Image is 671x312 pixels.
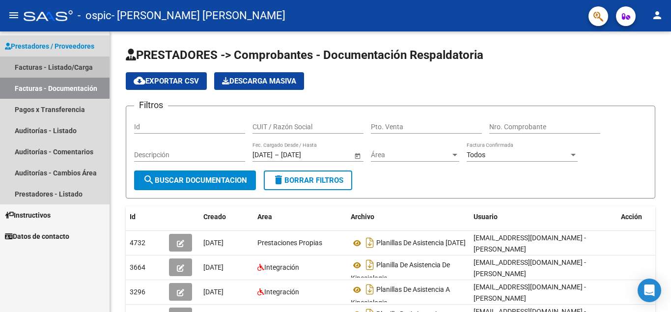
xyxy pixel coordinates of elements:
datatable-header-cell: Creado [199,206,253,227]
span: Integración [264,288,299,296]
span: Todos [467,151,485,159]
span: 3296 [130,288,145,296]
mat-icon: person [651,9,663,21]
datatable-header-cell: Usuario [470,206,617,227]
span: – [275,151,279,159]
mat-icon: search [143,174,155,186]
span: [DATE] [203,263,224,271]
span: Prestaciones Propias [257,239,322,247]
datatable-header-cell: Archivo [347,206,470,227]
button: Buscar Documentacion [134,170,256,190]
datatable-header-cell: Id [126,206,165,227]
span: Creado [203,213,226,221]
span: Instructivos [5,210,51,221]
span: Archivo [351,213,374,221]
span: Planilla De Asistencia De Kinesiologia [351,261,450,283]
span: Acción [621,213,642,221]
button: Borrar Filtros [264,170,352,190]
mat-icon: cloud_download [134,75,145,86]
span: - [PERSON_NAME] [PERSON_NAME] [112,5,285,27]
span: - ospic [78,5,112,27]
span: PRESTADORES -> Comprobantes - Documentación Respaldatoria [126,48,483,62]
span: Planillas De Asistencia A Kinesiologia [351,286,450,307]
h3: Filtros [134,98,168,112]
mat-icon: delete [273,174,284,186]
i: Descargar documento [363,282,376,297]
span: Id [130,213,136,221]
span: [EMAIL_ADDRESS][DOMAIN_NAME] - [PERSON_NAME] [474,258,586,278]
datatable-header-cell: Area [253,206,347,227]
span: Datos de contacto [5,231,69,242]
span: Buscar Documentacion [143,176,247,185]
span: Area [257,213,272,221]
button: Exportar CSV [126,72,207,90]
span: [DATE] [203,288,224,296]
span: [EMAIL_ADDRESS][DOMAIN_NAME] - [PERSON_NAME] [474,234,586,253]
span: [DATE] [203,239,224,247]
app-download-masive: Descarga masiva de comprobantes (adjuntos) [214,72,304,90]
span: Usuario [474,213,498,221]
span: Exportar CSV [134,77,199,85]
input: End date [281,151,329,159]
i: Descargar documento [363,257,376,273]
span: Integración [264,263,299,271]
div: Open Intercom Messenger [638,279,661,302]
span: 3664 [130,263,145,271]
datatable-header-cell: Acción [617,206,666,227]
span: Área [371,151,450,159]
i: Descargar documento [363,235,376,251]
button: Descarga Masiva [214,72,304,90]
span: Descarga Masiva [222,77,296,85]
button: Open calendar [352,150,363,161]
span: 4732 [130,239,145,247]
span: Planillas De Asistencia [DATE] [376,239,466,247]
span: [EMAIL_ADDRESS][DOMAIN_NAME] - [PERSON_NAME] [474,283,586,302]
input: Start date [252,151,273,159]
mat-icon: menu [8,9,20,21]
span: Prestadores / Proveedores [5,41,94,52]
span: Borrar Filtros [273,176,343,185]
